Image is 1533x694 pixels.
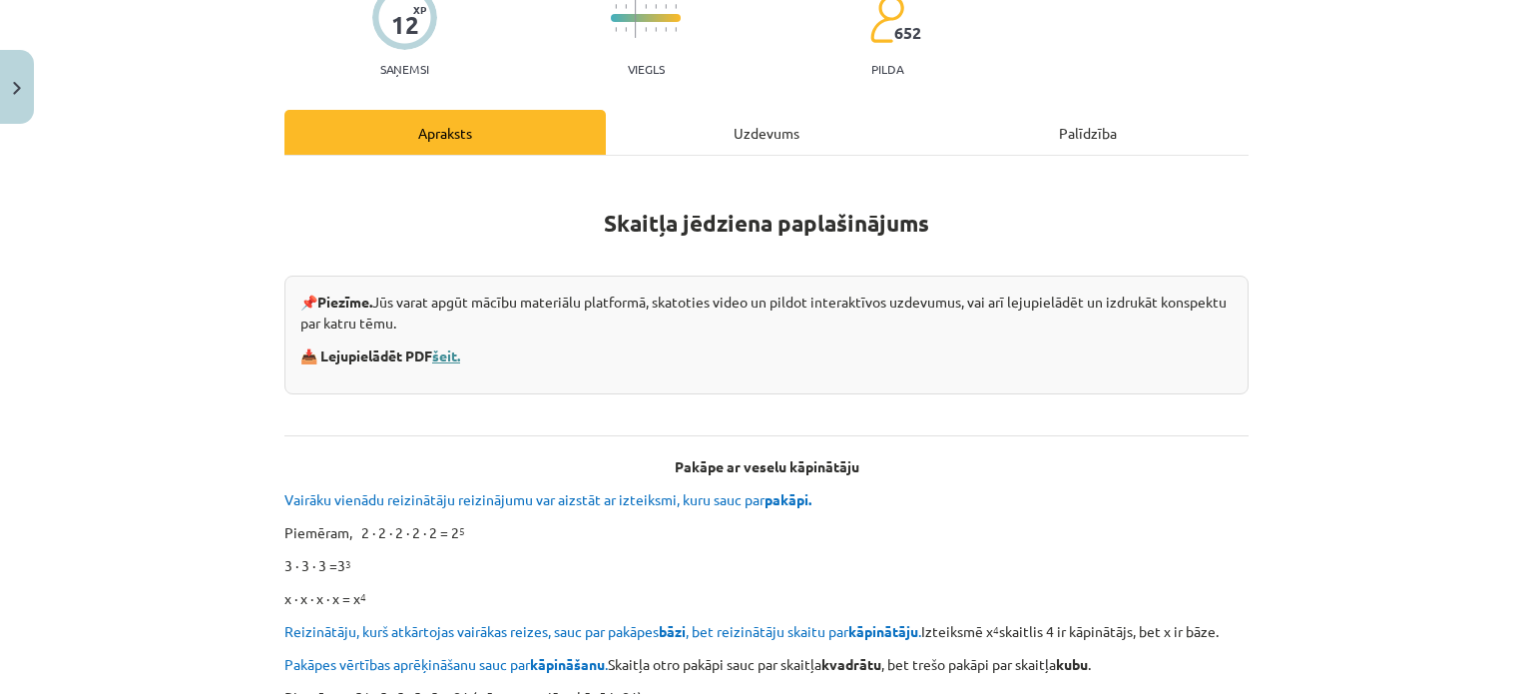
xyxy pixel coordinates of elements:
p: Viegls [628,62,665,76]
div: Palīdzība [927,110,1249,155]
img: icon-short-line-57e1e144782c952c97e751825c79c345078a6d821885a25fce030b3d8c18986b.svg [665,4,667,9]
p: 3 ∙ 3 ∙ 3 =3 [284,555,1249,576]
b: kāpināšanu [530,655,605,673]
img: icon-close-lesson-0947bae3869378f0d4975bcd49f059093ad1ed9edebbc8119c70593378902aed.svg [13,82,21,95]
b: kubu [1056,655,1088,673]
img: icon-short-line-57e1e144782c952c97e751825c79c345078a6d821885a25fce030b3d8c18986b.svg [615,4,617,9]
p: x ∙ x ∙ x ∙ x = x [284,588,1249,609]
img: icon-short-line-57e1e144782c952c97e751825c79c345078a6d821885a25fce030b3d8c18986b.svg [675,27,677,32]
img: icon-short-line-57e1e144782c952c97e751825c79c345078a6d821885a25fce030b3d8c18986b.svg [675,4,677,9]
div: Apraksts [284,110,606,155]
span: Pakāpes vērtības aprēķināšanu sauc par . [284,655,608,673]
b: kvadrātu [821,655,881,673]
p: 📌 Jūs varat apgūt mācību materiālu platformā, skatoties video un pildot interaktīvos uzdevumus, v... [300,292,1233,334]
b: Pakāpe ar veselu kāpinātāju [675,457,859,475]
img: icon-short-line-57e1e144782c952c97e751825c79c345078a6d821885a25fce030b3d8c18986b.svg [655,4,657,9]
b: pakāpi. [765,490,811,508]
img: icon-short-line-57e1e144782c952c97e751825c79c345078a6d821885a25fce030b3d8c18986b.svg [665,27,667,32]
img: icon-short-line-57e1e144782c952c97e751825c79c345078a6d821885a25fce030b3d8c18986b.svg [645,4,647,9]
img: icon-short-line-57e1e144782c952c97e751825c79c345078a6d821885a25fce030b3d8c18986b.svg [625,27,627,32]
span: 652 [894,24,921,42]
p: Saņemsi [372,62,437,76]
img: icon-short-line-57e1e144782c952c97e751825c79c345078a6d821885a25fce030b3d8c18986b.svg [645,27,647,32]
b: kāpinātāju [848,622,918,640]
strong: 📥 Lejupielādēt PDF [300,347,463,364]
span: Reizinātāju, kurš atkārtojas vairākas reizes, sauc par pakāpes , bet reizinātāju skaitu par . [284,622,921,640]
p: Piemēram, 2 ∙ 2 ∙ 2 ∙ 2 ∙ 2 = 2 [284,522,1249,543]
img: icon-short-line-57e1e144782c952c97e751825c79c345078a6d821885a25fce030b3d8c18986b.svg [615,27,617,32]
div: 12 [391,11,419,39]
p: pilda [871,62,903,76]
div: Uzdevums [606,110,927,155]
sup: 4 [993,622,999,637]
span: Vairāku vienādu reizinātāju reizinājumu var aizstāt ar izteiksmi, kuru sauc par [284,490,814,508]
strong: Skaitļa jēdziena paplašinājums [604,209,929,238]
b: bāzi [659,622,686,640]
sup: 4 [360,589,366,604]
a: šeit. [432,347,460,364]
p: Skaitļa otro pakāpi sauc par skaitļa , bet trešo pakāpi par skaitļa . [284,654,1249,675]
p: Izteiksmē x skaitlis 4 ir kāpinātājs, bet x ir bāze. [284,621,1249,642]
sup: 5 [459,523,465,538]
img: icon-short-line-57e1e144782c952c97e751825c79c345078a6d821885a25fce030b3d8c18986b.svg [655,27,657,32]
strong: Piezīme. [317,293,372,311]
img: icon-short-line-57e1e144782c952c97e751825c79c345078a6d821885a25fce030b3d8c18986b.svg [625,4,627,9]
span: XP [413,4,426,15]
sup: 3 [345,556,351,571]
